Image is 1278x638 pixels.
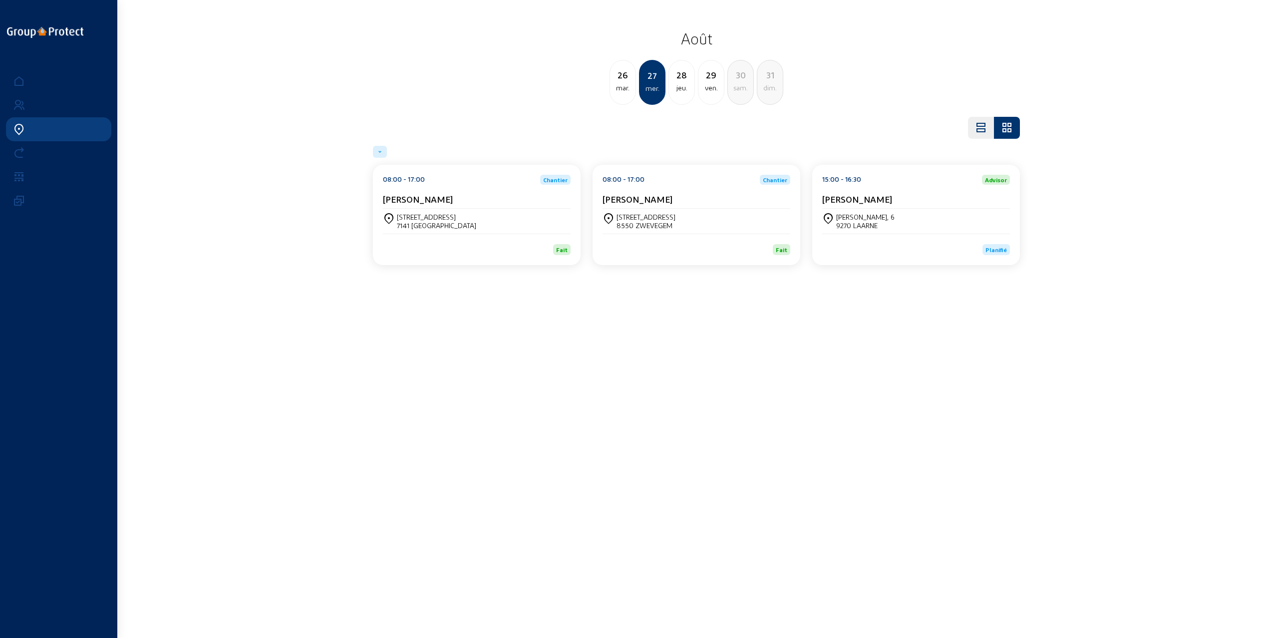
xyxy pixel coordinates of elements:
[7,27,83,38] img: logo-oneline.png
[698,68,724,82] div: 29
[397,221,476,230] div: 7141 [GEOGRAPHIC_DATA]
[728,82,753,94] div: sam.
[640,68,664,82] div: 27
[985,246,1007,253] span: Planifié
[985,177,1007,183] span: Advisor
[383,194,453,204] cam-card-title: [PERSON_NAME]
[610,82,636,94] div: mar.
[397,213,476,221] div: [STREET_ADDRESS]
[543,177,568,183] span: Chantier
[728,68,753,82] div: 30
[603,175,644,185] div: 08:00 - 17:00
[669,68,694,82] div: 28
[822,194,892,204] cam-card-title: [PERSON_NAME]
[617,213,675,221] div: [STREET_ADDRESS]
[669,82,694,94] div: jeu.
[617,221,675,230] div: 8550 ZWEVEGEM
[640,82,664,94] div: mer.
[836,221,895,230] div: 9270 LAARNE
[836,213,895,221] div: [PERSON_NAME], 6
[383,175,425,185] div: 08:00 - 17:00
[763,177,787,183] span: Chantier
[757,68,783,82] div: 31
[776,246,787,253] span: Fait
[603,194,672,204] cam-card-title: [PERSON_NAME]
[610,68,636,82] div: 26
[556,246,568,253] span: Fait
[698,82,724,94] div: ven.
[757,82,783,94] div: dim.
[373,26,1020,51] h2: Août
[822,175,861,185] div: 15:00 - 16:30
